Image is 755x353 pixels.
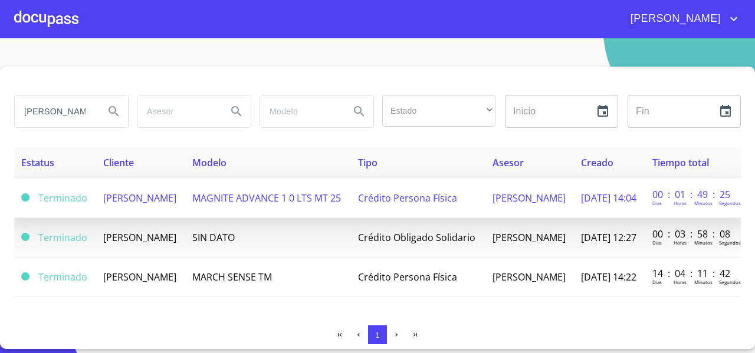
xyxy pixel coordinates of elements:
[674,239,687,246] p: Horas
[652,239,662,246] p: Dias
[719,239,741,246] p: Segundos
[260,95,340,127] input: search
[358,156,377,169] span: Tipo
[493,192,566,204] span: [PERSON_NAME]
[382,95,495,127] div: ​
[100,97,128,126] button: Search
[652,227,732,240] p: 00 : 03 : 58 : 08
[38,231,87,244] span: Terminado
[358,231,475,244] span: Crédito Obligado Solidario
[103,192,176,204] span: [PERSON_NAME]
[192,231,235,244] span: SIN DATO
[622,9,741,28] button: account of current user
[694,200,713,206] p: Minutos
[581,270,636,283] span: [DATE] 14:22
[622,9,727,28] span: [PERSON_NAME]
[652,156,709,169] span: Tiempo total
[103,270,176,283] span: [PERSON_NAME]
[38,270,87,283] span: Terminado
[358,270,457,283] span: Crédito Persona Física
[21,272,29,281] span: Terminado
[694,239,713,246] p: Minutos
[358,192,457,204] span: Crédito Persona Física
[493,156,524,169] span: Asesor
[581,231,636,244] span: [DATE] 12:27
[222,97,251,126] button: Search
[719,200,741,206] p: Segundos
[21,233,29,241] span: Terminado
[192,192,341,204] span: MAGNITE ADVANCE 1 0 LTS MT 25
[103,156,134,169] span: Cliente
[694,279,713,285] p: Minutos
[652,200,662,206] p: Dias
[15,95,95,127] input: search
[493,231,566,244] span: [PERSON_NAME]
[375,331,379,339] span: 1
[192,156,226,169] span: Modelo
[652,267,732,280] p: 14 : 04 : 11 : 42
[674,279,687,285] p: Horas
[674,200,687,206] p: Horas
[368,325,387,344] button: 1
[21,156,54,169] span: Estatus
[581,192,636,204] span: [DATE] 14:04
[493,270,566,283] span: [PERSON_NAME]
[21,193,29,202] span: Terminado
[652,279,662,285] p: Dias
[581,156,613,169] span: Creado
[719,279,741,285] p: Segundos
[345,97,373,126] button: Search
[38,192,87,204] span: Terminado
[652,188,732,201] p: 00 : 01 : 49 : 25
[137,95,218,127] input: search
[192,270,272,283] span: MARCH SENSE TM
[103,231,176,244] span: [PERSON_NAME]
